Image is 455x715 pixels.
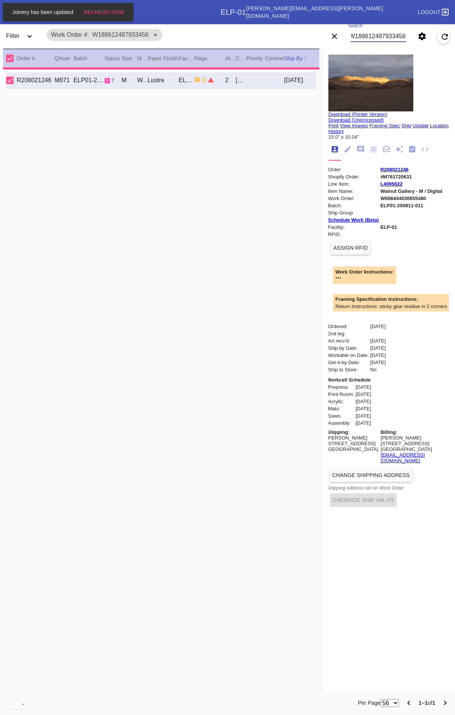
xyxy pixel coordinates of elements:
td: Saws: [328,413,355,419]
td: Mats: [328,405,355,412]
button: Change Shipping Address [330,468,412,482]
td: Ship Group [328,210,379,216]
div: Batch [74,54,105,63]
md-select: download-file: Download... [2,698,28,710]
span: Has instructions from customer. Has instructions from business. [194,77,200,83]
div: Size [122,54,137,63]
span: Mat dimensions aren't 1/4" smaller than artwork [208,77,214,83]
a: Location History [328,123,449,134]
span: Refresh Now [84,9,124,15]
div: [PERSON_NAME] [327,435,378,441]
td: [DATE] [370,359,386,366]
div: Walnut (Gallery) / [PERSON_NAME] [137,77,148,84]
div: ELP-01 [221,8,246,17]
td: Line Item: [328,181,379,187]
td: W686444030655480 [380,195,442,202]
a: Ship [402,123,411,128]
a: Download (Unprocessed) [328,117,384,123]
button: Previous Page [401,695,416,710]
div: Ship By ↑ [284,54,316,63]
div: Lustre [147,77,179,84]
div: R208021246 [17,77,55,84]
a: Framing Spec [369,123,400,128]
div: 2 [225,77,236,84]
td: RFID: [328,231,379,238]
ng-md-icon: JSON Files [421,145,429,154]
ng-md-icon: Package Note [382,145,391,154]
b: 1 [432,700,435,706]
ng-md-icon: Clear filters [330,36,339,42]
td: Facility: [328,224,379,230]
span: Work Order # [51,31,89,38]
td: [DATE] [370,345,386,351]
td: [DATE] [370,338,386,344]
button: Assign RFID [331,241,370,255]
div: M871 [55,77,74,84]
td: [DATE] [355,398,372,405]
td: Acrylic: [328,398,355,405]
span: s [106,78,109,83]
md-checkbox: Select All [6,52,17,64]
td: Work Order: [328,195,379,202]
button: Clear filters [327,29,342,44]
div: M [122,77,137,84]
ng-md-icon: Notes [356,145,365,154]
td: 2nd leg: [328,330,369,337]
span: Assign RFID [333,245,368,251]
td: [DATE] [370,323,386,330]
b: Billing: [381,429,397,435]
span: Started [105,78,110,83]
a: Print [328,123,339,128]
div: QNum [55,54,74,63]
span: Priority [246,55,263,61]
span: Override Ship via ITS [332,497,394,503]
td: [DATE] [370,352,386,358]
td: No [370,366,386,373]
button: Settings [414,29,430,44]
i: Shipping Address set on Work Order [327,485,404,491]
div: Order # [17,54,55,63]
div: Return Instructions: sticky glue residue in 2 corners [336,304,447,309]
td: Prepress: [328,384,355,390]
td: [DATE] [355,420,372,426]
td: ELP01-250811-011 [380,202,442,209]
b: Shipping: [327,429,350,435]
span: W188612487933456 [92,31,149,38]
td: Batch: [328,202,379,209]
td: [DATE] [355,405,372,412]
div: of [419,698,435,707]
td: Item Name: [328,188,379,194]
a: Download (Printer Version) [328,111,387,117]
div: [GEOGRAPHIC_DATA] [327,446,378,452]
div: Attempt [225,54,236,63]
div: · · · · [328,111,449,140]
button: Expand [22,29,37,44]
button: Override Ship via ITS [330,493,397,507]
div: Status [105,54,122,63]
span: Change Shipping Address [332,472,410,478]
div: ELP01-250811-011 [74,77,105,84]
a: Update [413,123,428,128]
a: [EMAIL_ADDRESS][DOMAIN_NAME] [381,452,425,463]
div: Work Order Instructions: [336,269,394,275]
label: Per Page [358,698,381,707]
div: Priority [246,54,265,63]
div: 15.0" x 10.04" [328,134,449,140]
span: 7 [111,78,114,83]
span: Logout [418,9,441,15]
div: Select Work OrderR208021246M871ELP01-250811-011Started 7 workflow steps remainingMWalnut (Gallery... [6,72,316,89]
div: [STREET_ADDRESS] [381,441,445,446]
div: [DATE] [284,77,316,84]
td: Get-it-by Date: [328,359,369,366]
div: Facility [179,54,194,63]
ng-md-icon: Workflow [408,145,416,154]
b: Workcell Schedule [327,377,370,383]
span: Ship By [284,55,303,61]
span: ↑ [304,55,307,61]
span: 7 workflow steps remaining [111,78,114,83]
button: Refresh Now [82,5,127,19]
span: Filter [6,33,20,39]
div: FilterExpand [3,26,42,47]
td: Walnut Gallery - M / Digital [380,188,442,194]
img: 6f1a1e136270aa34a5b92d6773235f67fa99730fb03128faf2aa7d7f2712b6decf8c63f3aac81ea0ad47a3fbf16aaa41d... [328,55,413,111]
